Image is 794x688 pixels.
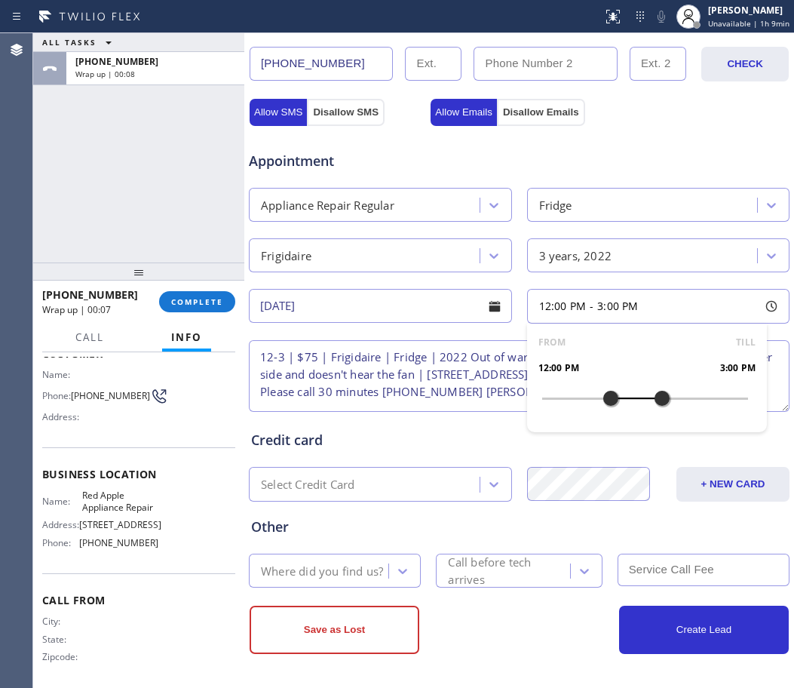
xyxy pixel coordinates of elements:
button: COMPLETE [159,291,235,312]
div: Call before tech arrives [448,554,568,588]
span: 12:00 PM [539,299,587,313]
button: + NEW CARD [676,467,789,502]
span: Call From [42,593,235,607]
span: COMPLETE [171,296,223,307]
div: Where did you find us? [261,562,383,579]
textarea: 12-3 | $75 | Frigidaire | Fridge | 2022 Out of warranty | It's not cooling properly on the freeze... [249,340,789,412]
input: - choose date - [249,289,512,323]
span: State: [42,634,82,645]
span: - [590,299,593,313]
button: Call [66,323,113,352]
button: ALL TASKS [33,33,127,51]
input: Ext. 2 [630,47,686,81]
span: Business location [42,467,235,481]
div: Frigidaire [261,247,311,264]
span: Wrap up | 00:08 [75,69,135,79]
span: 12:00 PM [538,361,580,376]
div: Credit card [251,430,787,450]
div: Appliance Repair Regular [261,196,394,213]
span: Wrap up | 00:07 [42,303,111,316]
button: Disallow Emails [497,99,585,126]
span: 3:00 PM [720,361,756,376]
span: [PHONE_NUMBER] [75,55,158,68]
span: Address: [42,411,82,422]
span: City: [42,616,82,627]
span: FROM [538,335,566,350]
div: Other [251,517,787,537]
span: Red Apple Appliance Repair [82,490,158,513]
button: Disallow SMS [307,99,385,126]
input: Service Call Fee [618,554,789,586]
span: Name: [42,369,82,380]
span: [PHONE_NUMBER] [79,537,158,548]
button: Save as Lost [250,606,419,654]
span: Unavailable | 1h 9min [708,18,789,29]
input: Phone Number 2 [474,47,617,81]
div: Select Credit Card [261,476,355,493]
div: Fridge [539,196,572,213]
span: Phone: [42,537,79,548]
span: [PHONE_NUMBER] [42,287,138,302]
button: Allow Emails [431,99,497,126]
div: 3 years, 2022 [539,247,612,264]
span: Info [171,330,202,344]
span: Zipcode: [42,651,82,662]
input: Ext. [405,47,461,81]
span: Call [75,330,104,344]
span: 3:00 PM [597,299,638,313]
button: Allow SMS [250,99,307,126]
span: Appointment [249,151,427,171]
button: Create Lead [619,606,789,654]
span: TILL [736,335,756,350]
button: CHECK [701,47,789,81]
div: [PERSON_NAME] [708,4,789,17]
input: Phone Number [250,47,393,81]
button: Info [162,323,211,352]
span: ALL TASKS [42,37,97,48]
span: Phone: [42,390,71,401]
span: Name: [42,496,82,507]
span: [STREET_ADDRESS] [79,519,161,530]
button: Mute [651,6,672,27]
span: Address: [42,519,79,530]
span: [PHONE_NUMBER] [71,390,150,401]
